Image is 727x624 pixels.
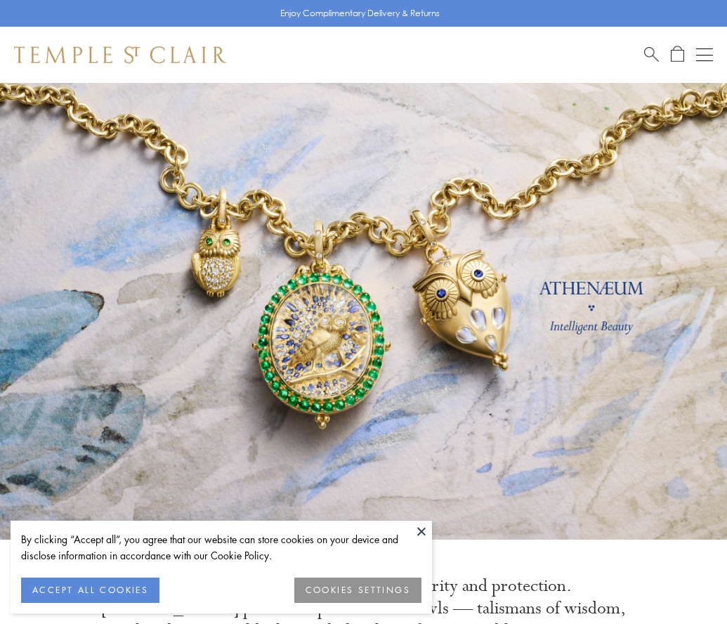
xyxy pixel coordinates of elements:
[671,46,684,63] a: Open Shopping Bag
[644,46,659,63] a: Search
[21,578,159,603] button: ACCEPT ALL COOKIES
[294,578,421,603] button: COOKIES SETTINGS
[696,46,713,63] button: Open navigation
[21,531,421,564] div: By clicking “Accept all”, you agree that our website can store cookies on your device and disclos...
[280,6,440,20] p: Enjoy Complimentary Delivery & Returns
[14,46,226,63] img: Temple St. Clair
